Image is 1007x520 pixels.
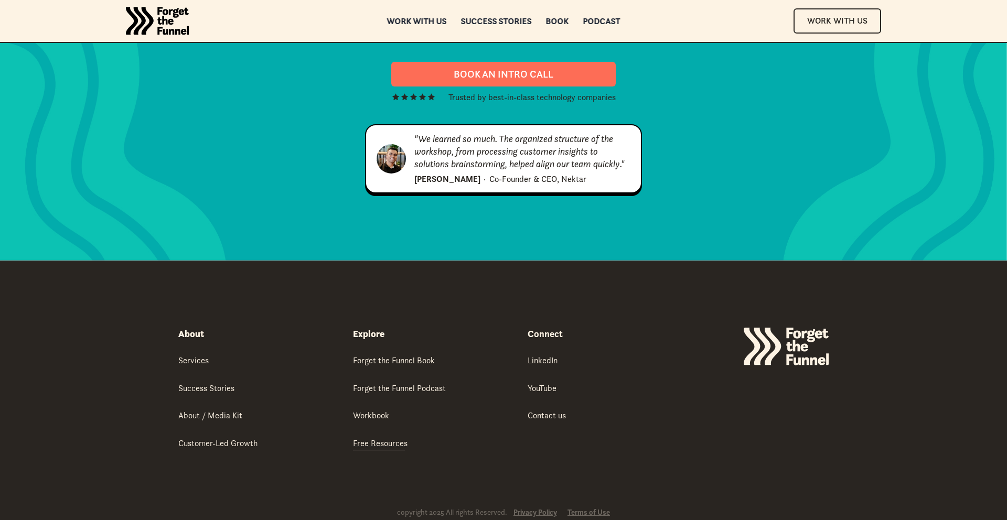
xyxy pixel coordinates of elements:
a: YouTube [528,382,556,395]
a: Terms of Use [567,508,610,517]
a: Free Resources [353,437,408,450]
a: Customer-Led Growth [178,437,258,450]
a: About / Media Kit [178,409,242,422]
a: Work with us [387,17,447,25]
div: LinkedIn [528,354,558,366]
div: About [178,328,204,340]
a: Success Stories [461,17,532,25]
div: Contact us [528,409,566,421]
div: Explore [353,328,384,340]
strong: Connect [528,328,563,340]
div: Trusted by best-in-class technology companies [448,91,616,103]
a: Privacy Policy [513,508,557,517]
a: Forget the Funnel Podcast [353,382,446,395]
a: Work With Us [794,8,881,33]
div: Free Resources [353,437,408,449]
div: Success Stories [178,382,234,394]
div: Services [178,354,209,366]
div: Book an intro call [404,68,603,80]
div: Co-Founder & CEO, Nektar [489,172,586,185]
div: copyright 2025 All rights Reserved. [397,507,507,517]
a: Contact us [528,409,566,422]
a: Forget the Funnel Book [353,354,435,367]
a: Success Stories [178,382,234,395]
div: YouTube [528,382,556,394]
div: "We learned so much. The organized structure of the workshop, from processing customer insights t... [414,133,630,170]
a: Podcast [583,17,620,25]
div: Customer-Led Growth [178,437,258,449]
a: Book [546,17,569,25]
div: Workbook [353,409,389,421]
div: Forget the Funnel Book [353,354,435,366]
a: Book an intro call [391,62,616,86]
a: Services [178,354,209,367]
div: [PERSON_NAME] [414,172,480,185]
div: About / Media Kit [178,409,242,421]
a: LinkedIn [528,354,558,367]
div: · [484,172,486,185]
div: Forget the Funnel Podcast [353,382,446,394]
a: Workbook [353,409,389,422]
